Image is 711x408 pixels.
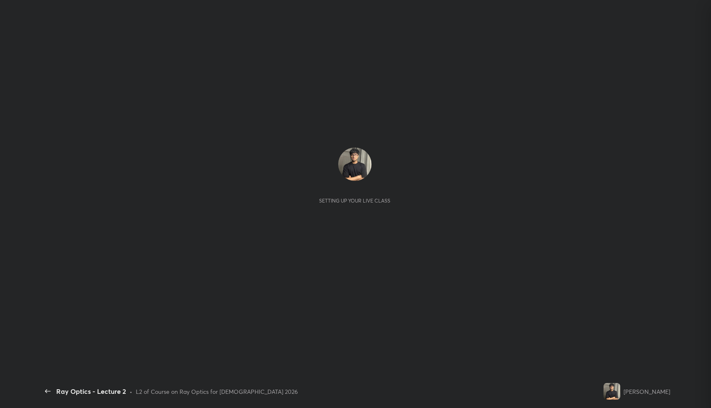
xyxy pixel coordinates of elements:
div: Setting up your live class [319,198,390,204]
div: L2 of Course on Ray Optics for [DEMOGRAPHIC_DATA] 2026 [136,387,298,396]
div: [PERSON_NAME] [624,387,670,396]
div: • [130,387,132,396]
img: 5704fa4cd18943cbbe9290533f9d55f4.jpg [338,148,372,181]
div: Ray Optics - Lecture 2 [56,386,126,396]
img: 5704fa4cd18943cbbe9290533f9d55f4.jpg [604,383,620,400]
